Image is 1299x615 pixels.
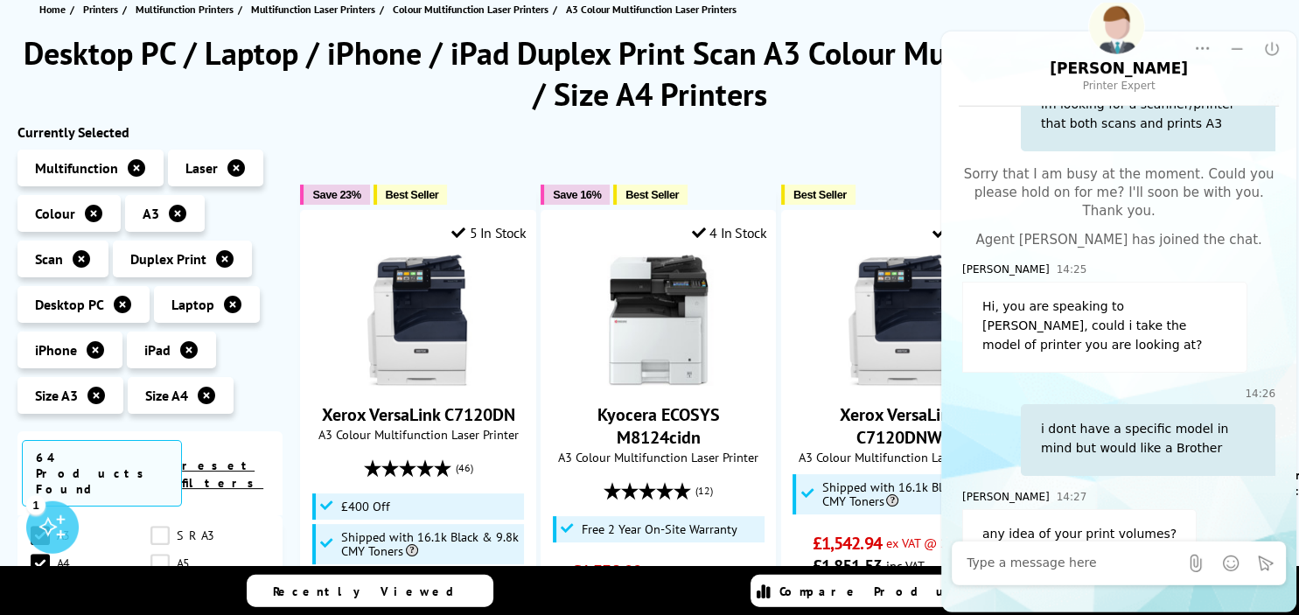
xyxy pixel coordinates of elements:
a: Xerox VersaLink C7120DNW [834,372,965,389]
span: £1,542.94 [813,532,882,555]
a: Kyocera ECOSYS M8124cidn [597,403,720,449]
span: Desktop PC [35,296,104,313]
div: Currently Selected [17,123,283,141]
a: Recently Viewed [247,575,493,607]
span: Save 23% [312,188,360,201]
span: Free 2 Year On-Site Warranty [582,522,737,536]
span: 64 Products Found [22,440,182,507]
span: (46) [456,451,473,485]
span: ex VAT @ 20% [886,535,964,551]
h1: Desktop PC / Laptop / iPhone / iPad Duplex Print Scan A3 Colour Multifunction Laser Size A3 / Siz... [17,32,1282,115]
div: 5 In Stock [932,224,1007,241]
span: Size A4 [145,387,188,404]
a: A3 [31,526,150,545]
img: Kyocera ECOSYS M8124cidn [593,255,724,386]
div: 5 In Stock [451,224,527,241]
span: Best Seller [625,188,679,201]
span: iPad [144,341,171,359]
span: Shipped with 16.1k Black & 9.8k CMY Toners [821,480,1000,508]
span: Laser [185,159,218,177]
span: A3 [143,205,159,222]
span: Recently Viewed [273,584,471,599]
span: Save 16% [553,188,601,201]
iframe: chat window [939,3,1299,615]
span: £1,851.53 [813,555,882,577]
img: Xerox VersaLink C7120DN [353,255,484,386]
span: A3 Colour Multifunction Laser Printer [550,449,766,465]
span: A3 Colour Multifunction Laser Printers [566,3,737,16]
a: Xerox VersaLink C7120DN [353,372,484,389]
button: Save 23% [300,185,369,205]
button: Save 16% [541,185,610,205]
span: (12) [695,474,713,507]
span: Laptop [171,296,214,313]
a: Xerox VersaLink C7120DNW [840,403,959,449]
button: Best Seller [781,185,856,205]
span: A3 Colour Multifunction Laser Printer [310,426,526,443]
button: Best Seller [374,185,448,205]
a: A5 [150,554,270,573]
span: Shipped with 16.1k Black & 9.8k CMY Toners [341,530,520,558]
span: Size A3 [35,387,78,404]
span: Scan [35,250,63,268]
span: inc VAT [886,557,925,574]
div: 4 In Stock [692,224,767,241]
span: Duplex Print [130,250,206,268]
span: Colour [35,205,75,222]
a: Kyocera ECOSYS M8124cidn [593,372,724,389]
a: A4 [31,554,150,573]
img: Xerox VersaLink C7120DNW [834,255,965,386]
a: Xerox VersaLink C7120DN [322,403,515,426]
button: Best Seller [613,185,688,205]
span: ex VAT @ 20% [646,563,723,579]
span: Best Seller [386,188,439,201]
a: Compare Products [751,575,997,607]
span: £1,339.00 [572,560,641,583]
span: iPhone [35,341,77,359]
span: A3 Colour Multifunction Laser Printer [791,449,1007,465]
a: SRA3 [150,526,270,545]
span: Best Seller [793,188,847,201]
span: Multifunction [35,159,118,177]
a: reset filters [182,458,263,491]
span: Compare Products [779,584,991,599]
span: £400 Off [341,500,390,514]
